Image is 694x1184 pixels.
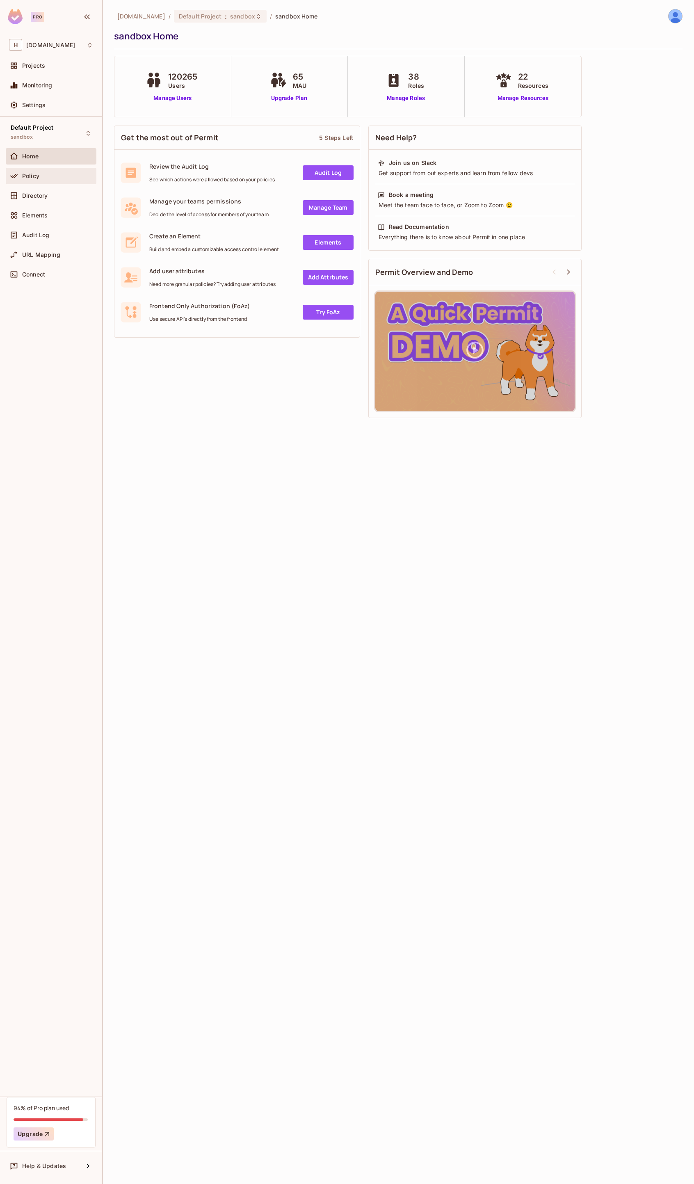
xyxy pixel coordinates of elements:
span: Build and embed a customizable access control element [149,246,279,253]
span: Get the most out of Permit [121,133,219,143]
span: H [9,39,22,51]
a: Audit Log [303,165,354,180]
span: Manage your teams permissions [149,197,269,205]
span: MAU [293,81,306,90]
span: Add user attributes [149,267,276,275]
span: Audit Log [22,232,49,238]
span: Decide the level of access for members of your team [149,211,269,218]
img: SReyMgAAAABJRU5ErkJggg== [8,9,23,24]
span: See which actions were allowed based on your policies [149,176,275,183]
div: Get support from out experts and learn from fellow devs [378,169,572,177]
span: Create an Element [149,232,279,240]
a: Manage Team [303,200,354,215]
span: the active workspace [117,12,165,20]
span: Frontend Only Authorization (FoAz) [149,302,250,310]
div: 5 Steps Left [319,134,353,142]
span: 120265 [168,71,197,83]
span: Permit Overview and Demo [375,267,473,277]
div: Pro [31,12,44,22]
span: Use secure API's directly from the frontend [149,316,250,322]
span: Connect [22,271,45,278]
span: Settings [22,102,46,108]
span: Need Help? [375,133,417,143]
span: Need more granular policies? Try adding user attributes [149,281,276,288]
span: Resources [518,81,548,90]
span: Monitoring [22,82,53,89]
span: Users [168,81,197,90]
span: 65 [293,71,306,83]
div: 94% of Pro plan used [14,1104,69,1112]
a: Elements [303,235,354,250]
a: Try FoAz [303,305,354,320]
span: sandbox [11,134,33,140]
span: Home [22,153,39,160]
a: Upgrade Plan [268,94,310,103]
span: 22 [518,71,548,83]
div: Join us on Slack [389,159,436,167]
div: Everything there is to know about Permit in one place [378,233,572,241]
span: Policy [22,173,39,179]
span: Directory [22,192,48,199]
div: Meet the team face to face, or Zoom to Zoom 😉 [378,201,572,209]
a: Manage Users [144,94,201,103]
div: Book a meeting [389,191,434,199]
span: sandbox [230,12,255,20]
a: Manage Roles [384,94,428,103]
span: Roles [408,81,424,90]
span: sandbox Home [275,12,318,20]
div: sandbox Home [114,30,678,42]
button: Upgrade [14,1127,54,1141]
span: 38 [408,71,424,83]
span: URL Mapping [22,251,60,258]
span: Elements [22,212,48,219]
span: Default Project [179,12,221,20]
a: Manage Resources [493,94,552,103]
span: Projects [22,62,45,69]
span: Default Project [11,124,53,131]
li: / [169,12,171,20]
span: Review the Audit Log [149,162,275,170]
span: : [224,13,227,20]
span: Help & Updates [22,1163,66,1169]
img: dor@honeycombinsurance.com [669,9,682,23]
a: Add Attrbutes [303,270,354,285]
span: Workspace: honeycombinsurance.com [26,42,75,48]
li: / [270,12,272,20]
div: Read Documentation [389,223,449,231]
